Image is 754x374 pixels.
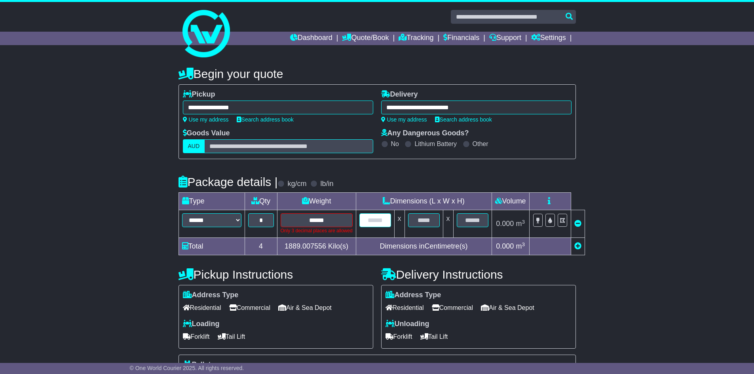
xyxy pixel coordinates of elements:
[492,193,529,210] td: Volume
[290,32,332,45] a: Dashboard
[443,210,453,238] td: x
[391,140,399,148] label: No
[277,193,356,210] td: Weight
[320,180,333,188] label: lb/in
[489,32,521,45] a: Support
[179,238,245,255] td: Total
[420,330,448,343] span: Tail Lift
[522,241,525,247] sup: 3
[574,220,581,228] a: Remove this item
[443,32,479,45] a: Financials
[245,238,277,255] td: 4
[285,242,326,250] span: 1889.007556
[496,220,514,228] span: 0.000
[237,116,294,123] a: Search address book
[183,90,215,99] label: Pickup
[281,227,353,234] div: Only 3 decimal places are allowed
[516,220,525,228] span: m
[218,330,245,343] span: Tail Lift
[516,242,525,250] span: m
[386,291,441,300] label: Address Type
[531,32,566,45] a: Settings
[183,330,210,343] span: Forklift
[179,175,278,188] h4: Package details |
[278,302,332,314] span: Air & Sea Depot
[386,320,429,328] label: Unloading
[277,238,356,255] td: Kilo(s)
[381,116,427,123] a: Use my address
[130,365,244,371] span: © One World Courier 2025. All rights reserved.
[414,140,457,148] label: Lithium Battery
[183,116,229,123] a: Use my address
[245,193,277,210] td: Qty
[481,302,534,314] span: Air & Sea Depot
[386,302,424,314] span: Residential
[473,140,488,148] label: Other
[381,129,469,138] label: Any Dangerous Goods?
[183,129,230,138] label: Goods Value
[435,116,492,123] a: Search address book
[356,193,492,210] td: Dimensions (L x W x H)
[496,242,514,250] span: 0.000
[287,180,306,188] label: kg/cm
[179,67,576,80] h4: Begin your quote
[394,210,405,238] td: x
[574,242,581,250] a: Add new item
[342,32,389,45] a: Quote/Book
[522,219,525,225] sup: 3
[183,139,205,153] label: AUD
[183,291,239,300] label: Address Type
[381,90,418,99] label: Delivery
[179,193,245,210] td: Type
[432,302,473,314] span: Commercial
[183,320,220,328] label: Loading
[183,302,221,314] span: Residential
[183,361,211,369] label: Pallet
[386,330,412,343] span: Forklift
[381,268,576,281] h4: Delivery Instructions
[229,302,270,314] span: Commercial
[179,268,373,281] h4: Pickup Instructions
[356,238,492,255] td: Dimensions in Centimetre(s)
[399,32,433,45] a: Tracking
